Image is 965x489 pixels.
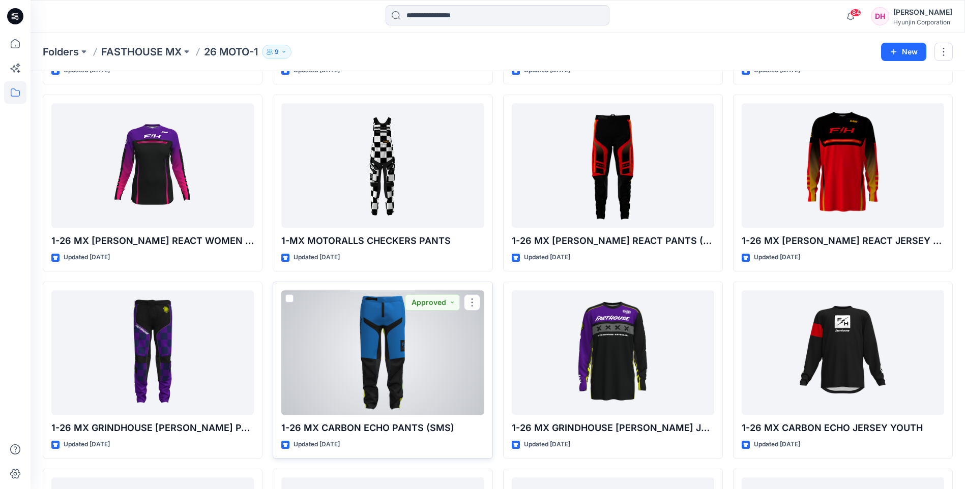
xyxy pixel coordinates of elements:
[893,18,952,26] div: Hyunjin Corporation
[893,6,952,18] div: [PERSON_NAME]
[512,103,714,228] a: 1-26 MX ELROD REACT PANTS (SMS)
[754,252,800,263] p: Updated [DATE]
[754,439,800,450] p: Updated [DATE]
[881,43,926,61] button: New
[204,45,258,59] p: 26 MOTO-1
[51,234,254,248] p: 1-26 MX [PERSON_NAME] REACT WOMEN JERSEY
[524,439,570,450] p: Updated [DATE]
[742,103,944,228] a: 1-26 MX ELROD REACT JERSEY (SMS)
[281,421,484,435] p: 1-26 MX CARBON ECHO PANTS (SMS)
[275,46,279,57] p: 9
[281,103,484,228] a: 1-MX MOTORALLS CHECKERS PANTS
[512,290,714,415] a: 1-26 MX GRINDHOUSE GRIMM JERSEY (SMS)
[64,252,110,263] p: Updated [DATE]
[64,439,110,450] p: Updated [DATE]
[281,234,484,248] p: 1-MX MOTORALLS CHECKERS PANTS
[51,290,254,415] a: 1-26 MX GRINDHOUSE GRIMM PANTS (SMS)
[281,290,484,415] a: 1-26 MX CARBON ECHO PANTS (SMS)
[294,252,340,263] p: Updated [DATE]
[512,234,714,248] p: 1-26 MX [PERSON_NAME] REACT PANTS (SMS)
[742,421,944,435] p: 1-26 MX CARBON ECHO JERSEY YOUTH
[871,7,889,25] div: DH
[294,439,340,450] p: Updated [DATE]
[51,421,254,435] p: 1-26 MX GRINDHOUSE [PERSON_NAME] PANTS (SMS)
[101,45,182,59] a: FASTHOUSE MX
[512,421,714,435] p: 1-26 MX GRINDHOUSE [PERSON_NAME] JERSEY (SMS)
[262,45,291,59] button: 9
[850,9,861,17] span: 84
[742,234,944,248] p: 1-26 MX [PERSON_NAME] REACT JERSEY (SMS)
[51,103,254,228] a: 1-26 MX ELROD REACT WOMEN JERSEY
[43,45,79,59] a: Folders
[524,252,570,263] p: Updated [DATE]
[742,290,944,415] a: 1-26 MX CARBON ECHO JERSEY YOUTH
